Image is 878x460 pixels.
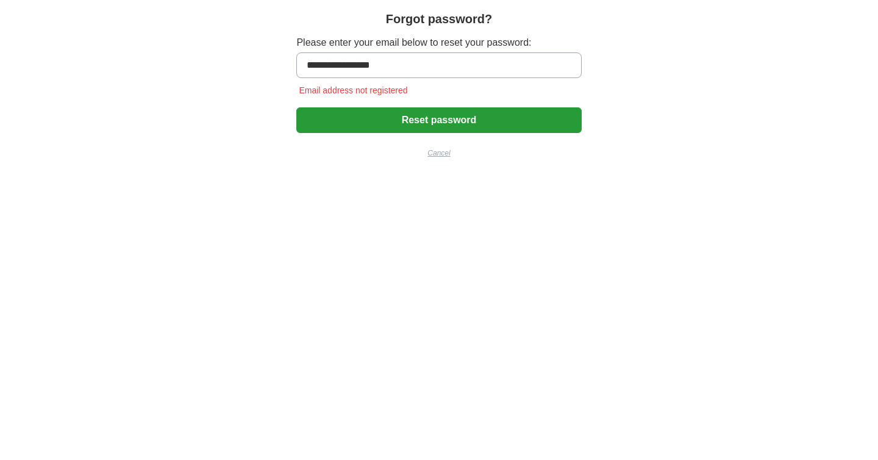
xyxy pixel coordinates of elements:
[386,10,492,28] h1: Forgot password?
[296,85,410,95] span: Email address not registered
[296,107,581,133] button: Reset password
[296,35,581,50] label: Please enter your email below to reset your password:
[296,148,581,159] a: Cancel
